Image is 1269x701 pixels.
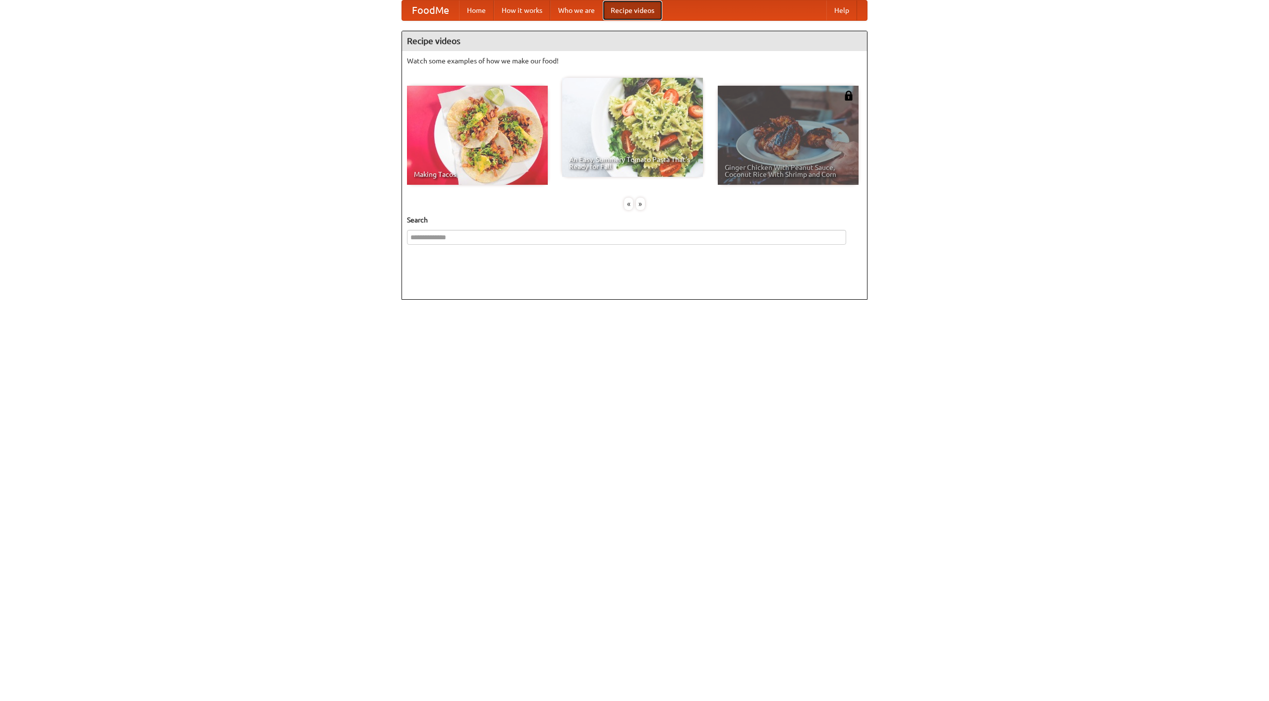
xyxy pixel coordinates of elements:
a: Who we are [550,0,603,20]
a: Help [826,0,857,20]
a: Recipe videos [603,0,662,20]
span: Making Tacos [414,171,541,178]
a: An Easy, Summery Tomato Pasta That's Ready for Fall [562,78,703,177]
a: Home [459,0,494,20]
a: Making Tacos [407,86,548,185]
a: FoodMe [402,0,459,20]
span: An Easy, Summery Tomato Pasta That's Ready for Fall [569,156,696,170]
h5: Search [407,215,862,225]
a: How it works [494,0,550,20]
img: 483408.png [844,91,854,101]
div: » [636,198,645,210]
h4: Recipe videos [402,31,867,51]
div: « [624,198,633,210]
p: Watch some examples of how we make our food! [407,56,862,66]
